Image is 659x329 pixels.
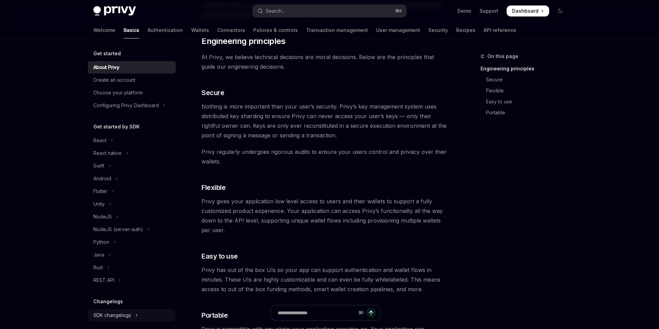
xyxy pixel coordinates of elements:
a: Transaction management [306,22,368,38]
span: Nothing is more important than your user’s security. Privy’s key management system uses distribut... [201,102,449,140]
a: Dashboard [507,5,549,16]
a: Welcome [93,22,115,38]
a: Demo [458,8,471,14]
button: Toggle Flutter section [88,185,176,197]
a: Flexible [481,85,571,96]
button: Toggle Rust section [88,261,176,274]
a: Security [428,22,448,38]
span: At Privy, we believe technical decisions are moral decisions. Below are the principles that guide... [201,52,449,71]
button: Toggle Swift section [88,160,176,172]
span: Dashboard [512,8,539,14]
a: Basics [124,22,139,38]
div: Android [93,174,111,183]
button: Toggle NodeJS section [88,211,176,223]
div: About Privy [93,63,119,71]
h5: Changelogs [93,297,123,306]
div: Swift [93,162,104,170]
div: Python [93,238,109,246]
span: Privy gives your application low level access to users and their wallets to support a fully custo... [201,196,449,235]
a: Easy to use [481,96,571,107]
button: Toggle Android section [88,172,176,185]
a: Create an account [88,74,176,86]
div: Configuring Privy Dashboard [93,101,159,110]
span: ⌘ K [395,8,402,14]
button: Toggle Java section [88,249,176,261]
button: Toggle dark mode [555,5,566,16]
h5: Get started by SDK [93,123,140,131]
span: Privy regularly undergoes rigorous audits to ensure your users control and privacy over their wal... [201,147,449,166]
button: Toggle Unity section [88,198,176,210]
img: dark logo [93,6,136,16]
button: Toggle REST API section [88,274,176,286]
h5: Get started [93,49,121,58]
div: Choose your platform [93,89,143,97]
span: Engineering principles [201,36,285,47]
span: Easy to use [201,251,238,261]
span: Privy has out of the box UIs so your app can support authentication and wallet flows in minutes. ... [201,265,449,294]
button: Toggle Python section [88,236,176,248]
a: About Privy [88,61,176,73]
a: User management [376,22,420,38]
div: React native [93,149,122,157]
div: NodeJS (server-auth) [93,225,143,234]
button: Toggle Configuring Privy Dashboard section [88,99,176,112]
input: Ask a question... [278,305,356,320]
a: Support [479,8,498,14]
a: Connectors [217,22,245,38]
a: Recipes [456,22,475,38]
div: Flutter [93,187,107,195]
div: Unity [93,200,105,208]
div: Rust [93,263,103,272]
div: Create an account [93,76,135,84]
button: Toggle NodeJS (server-auth) section [88,223,176,236]
div: React [93,136,106,145]
span: Secure [201,88,224,98]
a: Wallets [191,22,209,38]
div: NodeJS [93,213,112,221]
button: Open search [253,5,406,17]
div: Search... [266,7,285,15]
button: Send message [366,308,376,318]
a: Policies & controls [253,22,298,38]
button: Toggle React native section [88,147,176,159]
button: Toggle React section [88,134,176,147]
a: Portable [481,107,571,118]
div: Java [93,251,104,259]
a: Secure [481,74,571,85]
button: Toggle SDK changelogs section [88,309,176,321]
div: SDK changelogs [93,311,131,319]
span: Flexible [201,183,226,192]
a: Authentication [148,22,183,38]
a: Engineering principles [481,63,571,74]
a: API reference [484,22,516,38]
div: REST API [93,276,114,284]
span: On this page [487,52,518,60]
a: Choose your platform [88,87,176,99]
